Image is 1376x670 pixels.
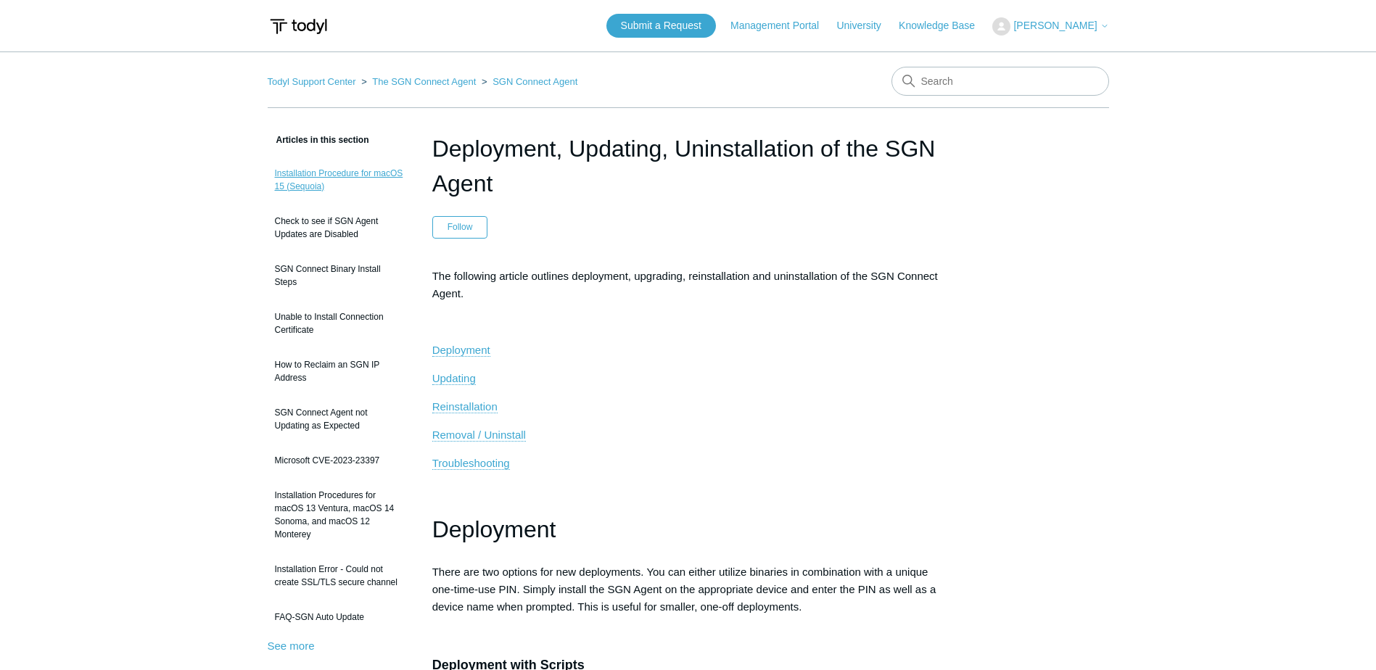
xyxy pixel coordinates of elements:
a: Installation Procedures for macOS 13 Ventura, macOS 14 Sonoma, and macOS 12 Monterey [268,481,411,548]
a: Removal / Uninstall [432,429,526,442]
img: Todyl Support Center Help Center home page [268,13,329,40]
span: [PERSON_NAME] [1013,20,1097,31]
h1: Deployment, Updating, Uninstallation of the SGN Agent [432,131,944,201]
span: Deployment [432,344,490,356]
a: Management Portal [730,18,833,33]
a: Reinstallation [432,400,498,413]
button: [PERSON_NAME] [992,17,1108,36]
li: SGN Connect Agent [479,76,577,87]
span: Removal / Uninstall [432,429,526,441]
a: SGN Connect Agent [493,76,577,87]
input: Search [891,67,1109,96]
span: Reinstallation [432,400,498,413]
a: University [836,18,895,33]
a: Updating [432,372,476,385]
a: FAQ-SGN Auto Update [268,603,411,631]
a: Knowledge Base [899,18,989,33]
span: Articles in this section [268,135,369,145]
a: See more [268,640,315,652]
span: There are two options for new deployments. You can either utilize binaries in combination with a ... [432,566,936,613]
a: Troubleshooting [432,457,510,470]
a: How to Reclaim an SGN IP Address [268,351,411,392]
span: Deployment [432,516,556,542]
span: Troubleshooting [432,457,510,469]
li: Todyl Support Center [268,76,359,87]
a: Installation Procedure for macOS 15 (Sequoia) [268,160,411,200]
a: Check to see if SGN Agent Updates are Disabled [268,207,411,248]
a: SGN Connect Agent not Updating as Expected [268,399,411,439]
a: Submit a Request [606,14,716,38]
span: The following article outlines deployment, upgrading, reinstallation and uninstallation of the SG... [432,270,938,299]
a: SGN Connect Binary Install Steps [268,255,411,296]
a: Microsoft CVE-2023-23397 [268,447,411,474]
a: Unable to Install Connection Certificate [268,303,411,344]
button: Follow Article [432,216,488,238]
a: Installation Error - Could not create SSL/TLS secure channel [268,555,411,596]
a: Deployment [432,344,490,357]
a: The SGN Connect Agent [372,76,476,87]
li: The SGN Connect Agent [358,76,479,87]
a: Todyl Support Center [268,76,356,87]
